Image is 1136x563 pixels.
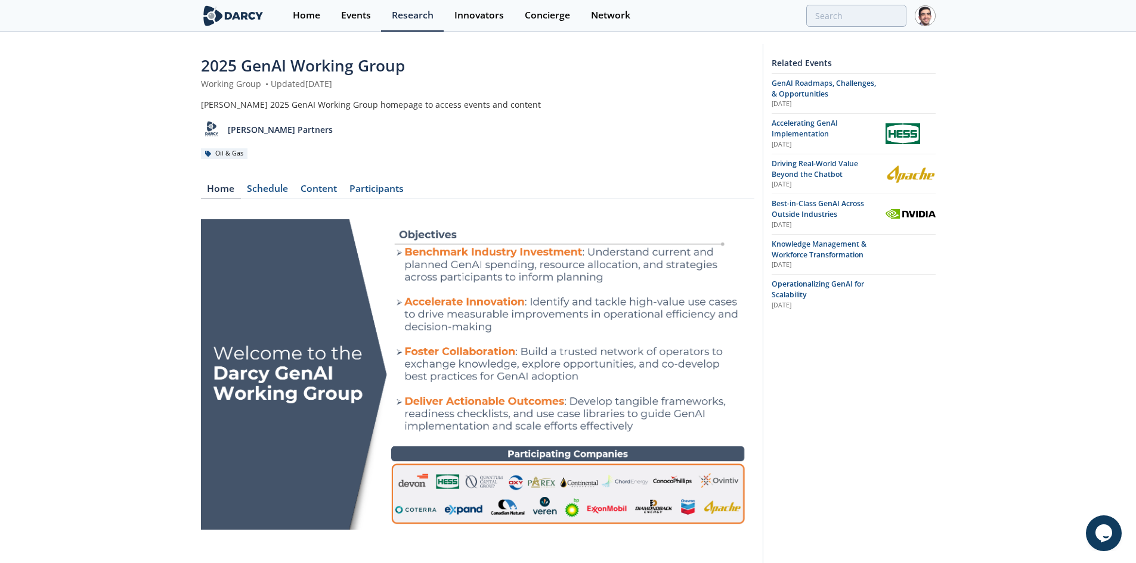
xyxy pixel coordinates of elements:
input: Advanced Search [806,5,906,27]
a: GenAI Roadmaps, Challenges, & Opportunities [DATE] [772,78,936,110]
img: Hess Corporation [886,123,921,144]
span: Driving Real-World Value Beyond the Chatbot [772,158,858,179]
span: Best-in-Class GenAI Across Outside Industries [772,198,864,219]
iframe: chat widget [1086,515,1124,551]
div: Content [295,184,343,198]
a: Driving Real-World Value Beyond the Chatbot [DATE] Apache Corporation [772,158,936,190]
span: Accelerating GenAI Implementation [772,118,838,139]
img: logo-wide.svg [201,5,266,26]
div: [DATE] [772,99,877,109]
img: Apache Corporation [886,163,936,184]
div: Home [201,184,241,198]
div: Oil & Gas [201,148,248,159]
img: Profile [915,5,936,26]
div: Research [392,11,434,20]
div: [DATE] [772,301,877,310]
div: [PERSON_NAME] 2025 GenAI Working Group homepage to access events and content [201,98,754,111]
div: Network [591,11,630,20]
div: Schedule [241,184,295,198]
div: Working Group Updated [DATE] [201,77,754,90]
span: GenAI Roadmaps, Challenges, & Opportunities [772,78,876,99]
p: [PERSON_NAME] Partners [228,123,333,136]
span: Knowledge Management & Workforce Transformation [772,239,866,260]
span: 2025 GenAI Working Group [201,55,405,76]
div: Participants [343,184,410,198]
div: [DATE] [772,220,877,230]
img: Image [201,219,754,530]
div: Concierge [525,11,570,20]
a: Knowledge Management & Workforce Transformation [DATE] [772,239,936,270]
a: Best-in-Class GenAI Across Outside Industries [DATE] NVIDIA [772,198,936,230]
div: Events [341,11,371,20]
span: Operationalizing GenAI for Scalability [772,279,864,300]
div: [DATE] [772,260,877,270]
div: [DATE] [772,180,877,189]
div: Innovators [454,11,504,20]
a: Operationalizing GenAI for Scalability [DATE] [772,279,936,310]
span: • [264,78,271,89]
img: NVIDIA [886,209,936,219]
div: Related Events [772,52,936,73]
div: [DATE] [772,140,877,150]
a: Accelerating GenAI Implementation [DATE] Hess Corporation [772,118,936,150]
div: Home [293,11,320,20]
